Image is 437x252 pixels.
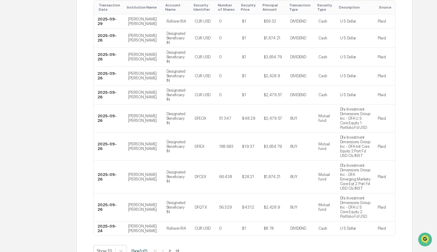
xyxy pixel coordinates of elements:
[127,5,160,9] div: Toggle SortBy
[50,77,76,83] span: Attestations
[290,55,306,59] div: DIVIDEND
[163,14,191,29] td: Rollover IRA
[193,3,213,12] div: Toggle SortBy
[264,144,282,149] div: $3,654.79
[163,29,191,48] td: Designated Beneficiary IN
[42,75,78,86] a: 🗄️Attestations
[195,19,211,24] div: CUR:USD
[318,172,332,181] div: Mutual fund
[417,232,434,248] iframe: Open customer support
[242,19,246,24] div: $1
[264,36,281,40] div: $1,874.21
[219,174,232,179] div: 66.438
[4,86,41,97] a: 🔎Data Lookup
[340,107,370,130] div: Dfa Investment Dimensions Group Inc - DFA U.S. Core Equity 1 Portfolio Fd USD
[318,55,327,59] div: Cash
[241,3,257,12] div: Toggle SortBy
[94,161,124,193] td: 2025-09-26
[264,226,274,231] div: $8.78
[21,47,100,53] div: Start new chat
[163,48,191,67] td: Designated Beneficiary IN
[340,19,356,24] div: U S Dollar
[374,161,395,193] td: Plaid
[290,36,306,40] div: DIVIDEND
[6,89,11,94] div: 🔎
[289,3,312,12] div: Toggle SortBy
[128,90,159,99] div: [PERSON_NAME] [PERSON_NAME]
[374,193,395,221] td: Plaid
[6,47,17,58] img: 1746055101610-c473b297-6a78-478c-a979-82029cc54cd1
[318,203,332,212] div: Mutual fund
[290,93,306,97] div: DIVIDEND
[379,5,393,9] div: Toggle SortBy
[195,116,206,121] div: DFEOX
[219,36,222,40] div: 0
[374,67,395,86] td: Plaid
[128,17,159,26] div: [PERSON_NAME] [PERSON_NAME]
[374,48,395,67] td: Plaid
[195,144,204,149] div: DFIEX
[94,29,124,48] td: 2025-09-26
[264,74,280,78] div: $2,428.9
[318,142,332,151] div: Mutual fund
[195,36,211,40] div: CUR:USD
[44,78,49,82] div: 🗄️
[242,116,255,121] div: $48.29
[128,172,159,181] div: [PERSON_NAME] [PERSON_NAME]
[340,163,370,191] div: Dfa Investment Dimensions Group Inc - DFA Emerging Markets Core Eqt 2 Port Fd USD Cls INST
[163,133,191,161] td: Designated Beneficiary IN
[195,55,211,59] div: CUR:USD
[340,74,356,78] div: U S Dollar
[219,144,233,149] div: 188.683
[318,19,327,24] div: Cash
[163,161,191,193] td: Designated Beneficiary IN
[94,14,124,29] td: 2025-09-29
[94,221,124,236] td: 2025-09-24
[94,193,124,221] td: 2025-09-26
[219,116,231,121] div: 51.347
[195,226,211,231] div: CUR:USD
[94,104,124,133] td: 2025-09-26
[340,93,356,97] div: U S Dollar
[219,205,232,210] div: 56.329
[374,104,395,133] td: Plaid
[195,174,206,179] div: DFCEX
[374,86,395,104] td: Plaid
[94,48,124,67] td: 2025-09-26
[318,93,327,97] div: Cash
[374,29,395,48] td: Plaid
[128,52,159,61] div: [PERSON_NAME] [PERSON_NAME]
[340,55,356,59] div: U S Dollar
[104,49,111,56] button: Start new chat
[94,86,124,104] td: 2025-09-26
[163,67,191,86] td: Designated Beneficiary IN
[374,221,395,236] td: Plaid
[264,55,282,59] div: $3,654.79
[195,74,211,78] div: CUR:USD
[264,174,281,179] div: $1,874.21
[290,144,297,149] div: BUY
[290,174,297,179] div: BUY
[12,89,39,95] span: Data Lookup
[290,116,297,121] div: BUY
[374,14,395,29] td: Plaid
[340,36,356,40] div: U S Dollar
[317,3,334,12] div: Toggle SortBy
[128,114,159,123] div: [PERSON_NAME] [PERSON_NAME]
[340,135,370,158] div: Dfa Investment Dimensions Group Inc - DFA Intl Core Equity 2 Port Fd USD Cls INST
[242,36,246,40] div: $1
[263,3,284,12] div: Toggle SortBy
[219,93,222,97] div: 0
[318,74,327,78] div: Cash
[340,226,356,231] div: U S Dollar
[290,226,306,231] div: DIVIDEND
[128,203,159,212] div: [PERSON_NAME] [PERSON_NAME]
[163,221,191,236] td: Rollover IRA
[264,205,280,210] div: $2,428.9
[219,74,222,78] div: 0
[163,193,191,221] td: Designated Beneficiary IN
[242,174,254,179] div: $28.21
[61,104,74,108] span: Pylon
